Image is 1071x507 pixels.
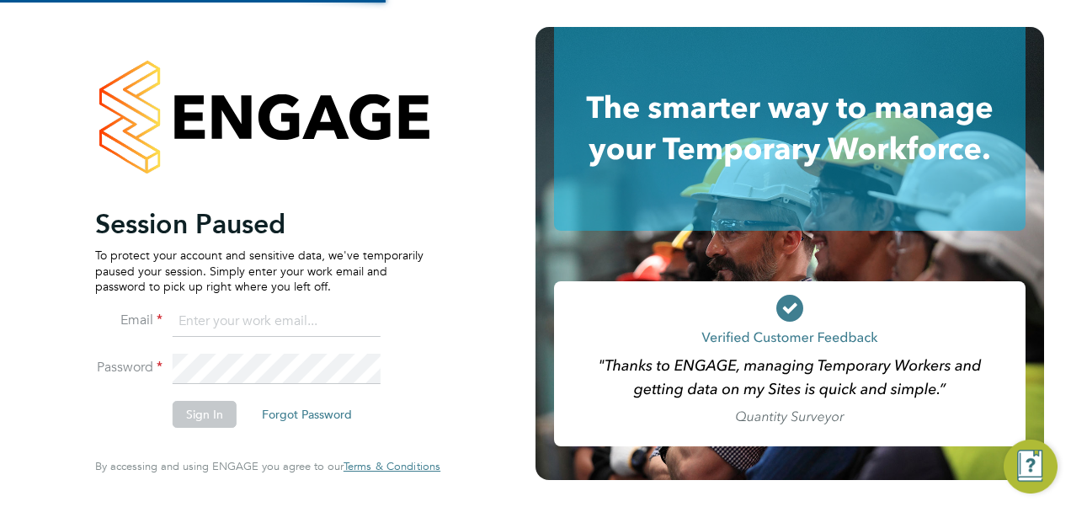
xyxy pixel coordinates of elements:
[95,207,424,241] h2: Session Paused
[1004,440,1058,494] button: Engage Resource Center
[173,307,381,337] input: Enter your work email...
[95,359,163,376] label: Password
[173,401,237,428] button: Sign In
[248,401,365,428] button: Forgot Password
[95,459,440,473] span: By accessing and using ENGAGE you agree to our
[344,459,440,473] span: Terms & Conditions
[95,312,163,329] label: Email
[344,460,440,473] a: Terms & Conditions
[95,248,424,294] p: To protect your account and sensitive data, we've temporarily paused your session. Simply enter y...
